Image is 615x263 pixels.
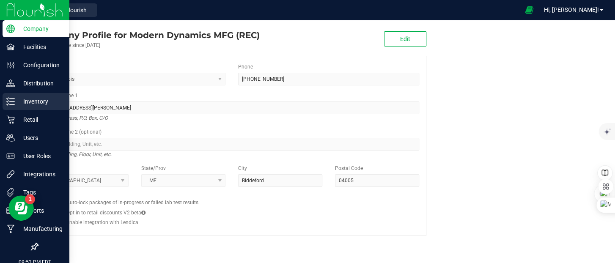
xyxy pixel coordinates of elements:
[6,43,15,51] inline-svg: Facilities
[335,164,363,172] label: Postal Code
[544,6,599,13] span: Hi, [PERSON_NAME]!
[15,42,66,52] p: Facilities
[37,29,260,41] div: Modern Dynamics MFG (REC)
[6,134,15,142] inline-svg: Users
[335,174,419,187] input: Postal Code
[44,101,419,114] input: Address
[15,205,66,216] p: Reports
[44,138,419,151] input: Suite, Building, Unit, etc.
[44,193,419,199] h2: Configs
[15,24,66,34] p: Company
[519,2,538,18] span: Open Ecommerce Menu
[44,149,112,159] i: Suite, Building, Floor, Unit, etc.
[6,25,15,33] inline-svg: Company
[238,73,419,85] input: (123) 456-7890
[66,219,138,226] label: Enable integration with Lendica
[6,170,15,178] inline-svg: Integrations
[15,115,66,125] p: Retail
[141,164,166,172] label: State/Prov
[400,36,410,42] span: Edit
[44,113,108,123] i: Street address, P.O. Box, C/O
[6,206,15,215] inline-svg: Reports
[238,174,322,187] input: City
[25,194,35,204] iframe: Resource center unread badge
[15,224,66,234] p: Manufacturing
[8,195,34,221] iframe: Resource center
[6,225,15,233] inline-svg: Manufacturing
[15,60,66,70] p: Configuration
[6,61,15,69] inline-svg: Configuration
[15,78,66,88] p: Distribution
[6,115,15,124] inline-svg: Retail
[6,152,15,160] inline-svg: User Roles
[6,97,15,106] inline-svg: Inventory
[37,41,260,49] div: Account active since [DATE]
[66,209,146,216] label: Opt in to retail discounts V2 beta
[384,31,426,47] button: Edit
[44,128,102,136] label: Address Line 2 (optional)
[66,199,198,206] label: Auto-lock packages of in-progress or failed lab test results
[15,133,66,143] p: Users
[6,79,15,88] inline-svg: Distribution
[15,187,66,197] p: Tags
[238,164,247,172] label: City
[6,188,15,197] inline-svg: Tags
[15,96,66,107] p: Inventory
[238,63,253,71] label: Phone
[15,151,66,161] p: User Roles
[15,169,66,179] p: Integrations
